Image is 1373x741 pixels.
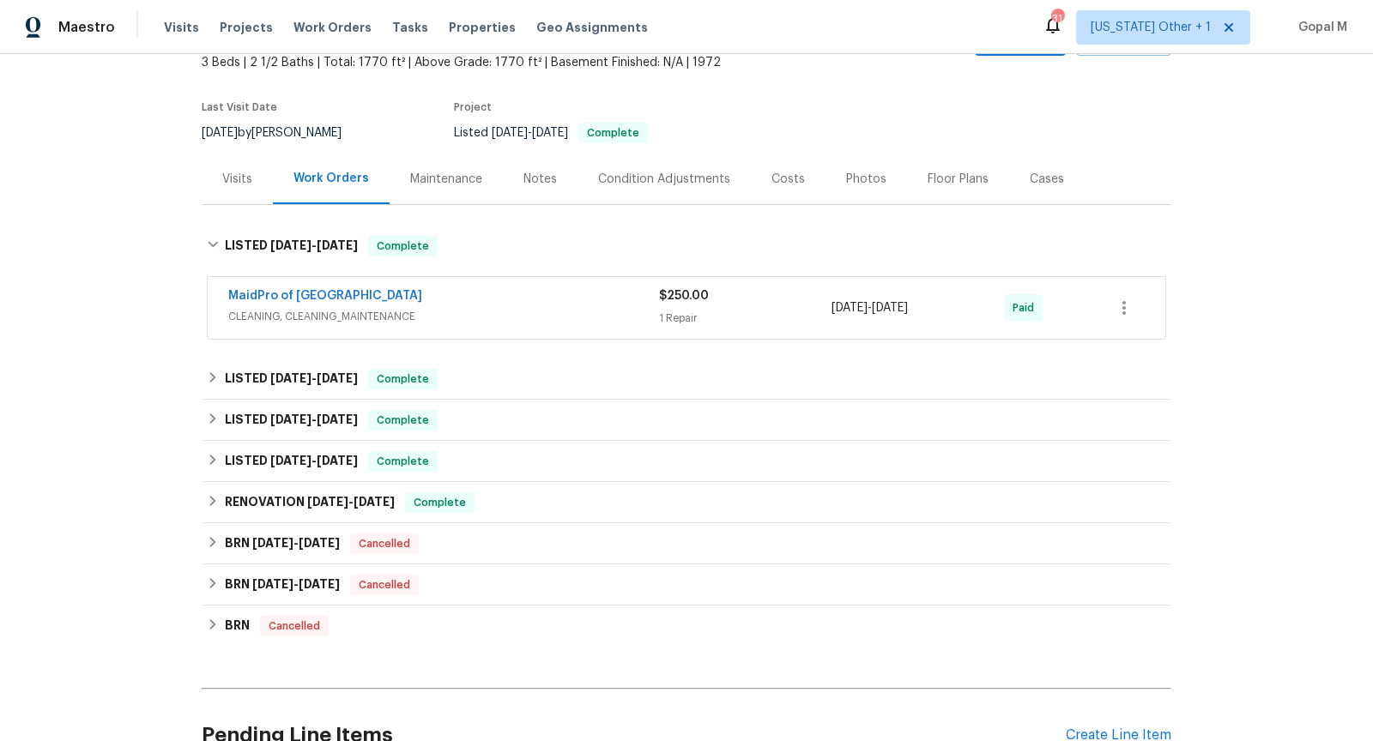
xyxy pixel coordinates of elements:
span: [DATE] [299,578,340,590]
span: Geo Assignments [536,19,648,36]
a: MaidPro of [GEOGRAPHIC_DATA] [228,290,422,302]
span: [DATE] [202,127,238,139]
h6: LISTED [225,410,358,431]
span: - [270,413,358,425]
span: $250.00 [659,290,709,302]
span: [DATE] [872,302,908,314]
span: Cancelled [262,617,327,635]
span: Cancelled [352,535,417,552]
div: Condition Adjustments [598,171,730,188]
span: Complete [407,494,473,511]
h6: LISTED [225,236,358,256]
span: CLEANING, CLEANING_MAINTENANCE [228,308,659,325]
div: Cases [1030,171,1064,188]
h6: BRN [225,533,340,554]
span: Visits [164,19,199,36]
span: Complete [370,412,436,429]
div: Visits [222,171,252,188]
span: - [252,578,340,590]
span: Tasks [392,21,428,33]
span: - [492,127,568,139]
span: [DATE] [270,455,311,467]
div: LISTED [DATE]-[DATE]Complete [202,219,1171,274]
span: [DATE] [270,372,311,384]
span: [DATE] [317,455,358,467]
div: Floor Plans [928,171,989,188]
div: 31 [1051,10,1063,27]
span: [DATE] [299,537,340,549]
span: [DATE] [317,372,358,384]
span: Complete [370,238,436,255]
div: LISTED [DATE]-[DATE]Complete [202,400,1171,441]
span: Complete [370,453,436,470]
span: Work Orders [293,19,372,36]
div: by [PERSON_NAME] [202,123,362,143]
span: Properties [449,19,516,36]
span: Complete [580,128,646,138]
span: - [307,496,395,508]
span: [DATE] [492,127,528,139]
div: BRN Cancelled [202,605,1171,647]
h6: LISTED [225,369,358,389]
span: - [832,299,908,316]
span: [DATE] [832,302,868,314]
div: BRN [DATE]-[DATE]Cancelled [202,564,1171,605]
span: [DATE] [252,537,293,549]
span: [DATE] [317,239,358,251]
h6: BRN [225,575,340,595]
span: [DATE] [354,496,395,508]
span: Maestro [58,19,115,36]
h6: BRN [225,616,250,636]
h6: RENOVATION [225,492,395,513]
div: 1 Repair [659,310,832,327]
div: Notes [523,171,557,188]
span: [DATE] [307,496,348,508]
span: Listed [454,127,648,139]
h6: LISTED [225,451,358,472]
div: Photos [846,171,886,188]
div: Work Orders [293,170,369,187]
div: BRN [DATE]-[DATE]Cancelled [202,523,1171,564]
span: Cancelled [352,576,417,593]
span: [US_STATE] Other + 1 [1091,19,1211,36]
span: Complete [370,370,436,388]
div: Maintenance [410,171,482,188]
div: LISTED [DATE]-[DATE]Complete [202,358,1171,400]
div: RENOVATION [DATE]-[DATE]Complete [202,482,1171,523]
span: - [252,537,340,549]
span: Gopal M [1291,19,1347,36]
span: 3 Beds | 2 1/2 Baths | Total: 1770 ft² | Above Grade: 1770 ft² | Basement Finished: N/A | 1972 [202,54,824,71]
span: [DATE] [270,239,311,251]
span: Project [454,102,492,112]
span: [DATE] [317,413,358,425]
span: [DATE] [532,127,568,139]
span: Paid [1013,299,1041,316]
span: [DATE] [252,578,293,590]
span: - [270,455,358,467]
span: - [270,239,358,251]
span: [DATE] [270,413,311,425]
div: Costs [771,171,805,188]
span: Last Visit Date [202,102,277,112]
div: LISTED [DATE]-[DATE]Complete [202,441,1171,482]
span: Projects [220,19,273,36]
span: - [270,372,358,384]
